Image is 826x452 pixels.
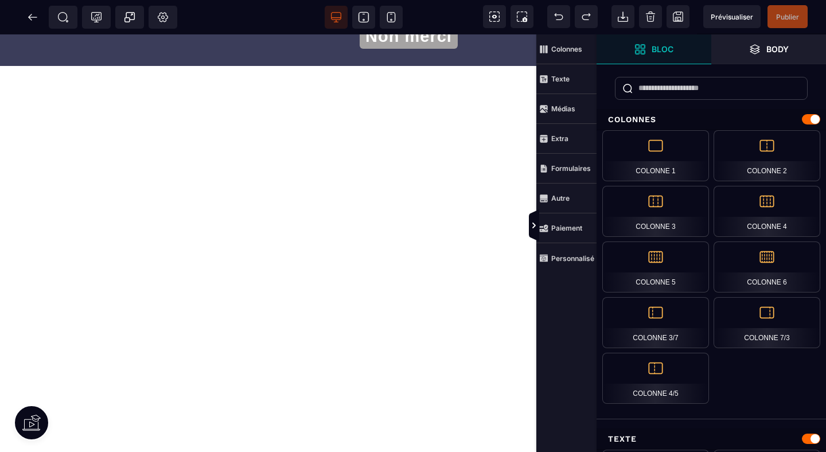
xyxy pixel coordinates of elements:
[602,297,709,348] div: Colonne 3/7
[597,109,826,130] div: Colonnes
[597,209,608,243] span: Afficher les vues
[714,186,820,237] div: Colonne 4
[536,34,597,64] span: Colonnes
[602,353,709,404] div: Colonne 4/5
[767,5,808,28] span: Enregistrer le contenu
[536,94,597,124] span: Médias
[551,45,582,53] strong: Colonnes
[602,186,709,237] div: Colonne 3
[115,6,144,29] span: Créer une alerte modale
[667,5,689,28] span: Enregistrer
[703,5,761,28] span: Aperçu
[639,5,662,28] span: Nettoyage
[714,130,820,181] div: Colonne 2
[536,124,597,154] span: Extra
[536,184,597,213] span: Autre
[714,297,820,348] div: Colonne 7/3
[652,45,673,53] strong: Bloc
[536,154,597,184] span: Formulaires
[551,134,568,143] strong: Extra
[551,194,570,202] strong: Autre
[511,5,533,28] span: Capture d'écran
[352,6,375,29] span: Voir tablette
[547,5,570,28] span: Défaire
[91,11,102,23] span: Tracking
[711,34,826,64] span: Ouvrir les calques
[551,104,575,113] strong: Médias
[597,34,711,64] span: Ouvrir les blocs
[597,428,826,450] div: Texte
[82,6,111,29] span: Code de suivi
[776,13,799,21] span: Publier
[57,11,69,23] span: SEO
[714,241,820,293] div: Colonne 6
[602,130,709,181] div: Colonne 1
[551,164,591,173] strong: Formulaires
[21,6,44,29] span: Retour
[325,6,348,29] span: Voir bureau
[380,6,403,29] span: Voir mobile
[536,213,597,243] span: Paiement
[766,45,789,53] strong: Body
[575,5,598,28] span: Rétablir
[551,75,570,83] strong: Texte
[551,224,582,232] strong: Paiement
[536,64,597,94] span: Texte
[602,241,709,293] div: Colonne 5
[551,254,594,263] strong: Personnalisé
[483,5,506,28] span: Voir les composants
[49,6,77,29] span: Métadata SEO
[711,13,753,21] span: Prévisualiser
[611,5,634,28] span: Importer
[157,11,169,23] span: Réglages Body
[124,11,135,23] span: Popup
[149,6,177,29] span: Favicon
[536,243,597,273] span: Personnalisé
